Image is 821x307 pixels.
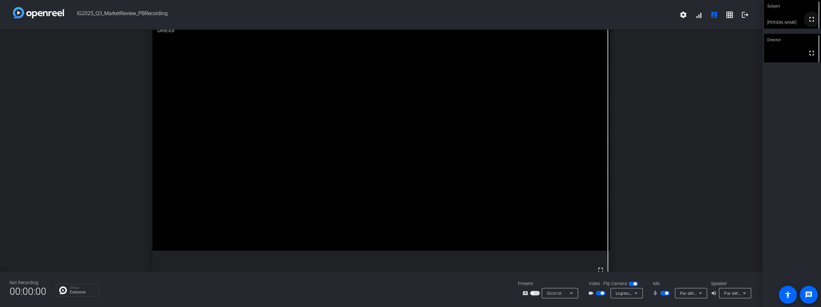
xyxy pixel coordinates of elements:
[70,290,96,294] p: Everyone
[64,7,676,23] span: IG2025_Q3_MarketReview_PBRecording
[152,22,610,39] div: Director
[726,11,733,19] mat-icon: grid_on
[647,280,711,287] div: Mic
[13,7,64,18] img: white-gradient.svg
[522,289,530,297] mat-icon: screen_share_outline
[679,11,687,19] mat-icon: settings
[784,291,792,299] mat-icon: accessibility
[616,291,666,296] span: Logitech BRIO (046d:085e)
[603,280,627,287] span: Flip Camera
[808,15,816,23] mat-icon: fullscreen
[710,11,718,19] mat-icon: account_box
[588,289,596,297] mat-icon: videocam_outline
[59,286,67,294] img: Chat Icon
[518,280,582,287] div: Present
[547,291,562,296] span: Source
[680,291,779,296] span: Par défaut - Microphone (3- Shure MV7) (14ed:1012)
[10,279,46,286] div: Not Recording
[805,291,813,299] mat-icon: message
[741,11,749,19] mat-icon: logout
[70,286,96,289] p: Group
[597,266,604,274] mat-icon: fullscreen
[808,49,816,57] mat-icon: fullscreen
[652,289,660,297] mat-icon: mic_none
[764,34,821,46] div: Director
[711,280,750,287] div: Speaker
[10,284,46,299] span: 00:00:00
[711,289,719,297] mat-icon: volume_up
[691,7,706,23] button: signal_cellular_alt
[589,280,600,287] span: Video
